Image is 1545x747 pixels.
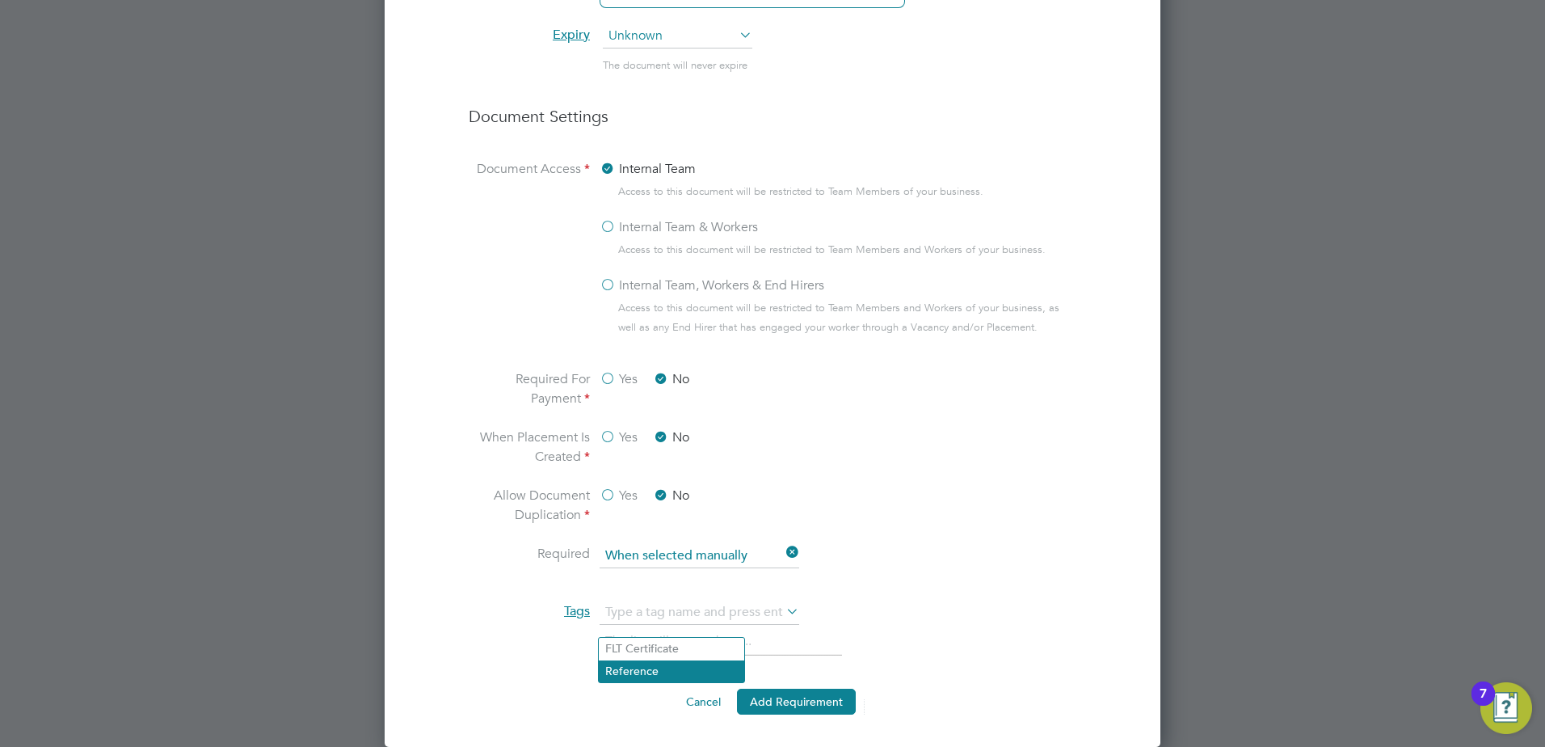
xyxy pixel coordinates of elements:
input: Type a tag name and press enter [600,601,799,625]
label: Yes [600,486,638,505]
label: Required For Payment [469,369,590,408]
h3: Document Settings [469,106,1076,127]
span: Access to this document will be restricted to Team Members of your business. [618,182,983,201]
label: Yes [600,428,638,447]
span: The document will never expire [603,58,747,72]
li: The list will appear here... [605,631,758,652]
div: 7 [1480,694,1487,715]
input: Select one [600,544,799,568]
label: Document Access [469,159,590,350]
span: Expiry [553,27,590,43]
span: Tags [564,603,590,619]
label: No [653,486,689,505]
label: Yes [600,369,638,389]
span: Unknown [603,24,752,49]
span: Access to this document will be restricted to Team Members and Workers of your business, as well ... [618,298,1076,337]
button: Open Resource Center, 7 new notifications [1480,682,1532,734]
span: Access to this document will be restricted to Team Members and Workers of your business. [618,240,1046,260]
label: Internal Team [600,159,696,179]
label: Internal Team, Workers & End Hirers [600,276,824,295]
label: Internal Team & Workers [600,217,758,237]
button: Add Requirement [737,689,856,715]
label: When Placement Is Created [469,428,590,466]
label: Required [469,544,590,565]
button: Cancel [673,689,734,715]
label: No [653,369,689,389]
label: No [653,428,689,447]
li: FLT Certificate [599,638,744,660]
label: Allow Document Duplication [469,486,590,525]
li: Reference [599,660,744,682]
